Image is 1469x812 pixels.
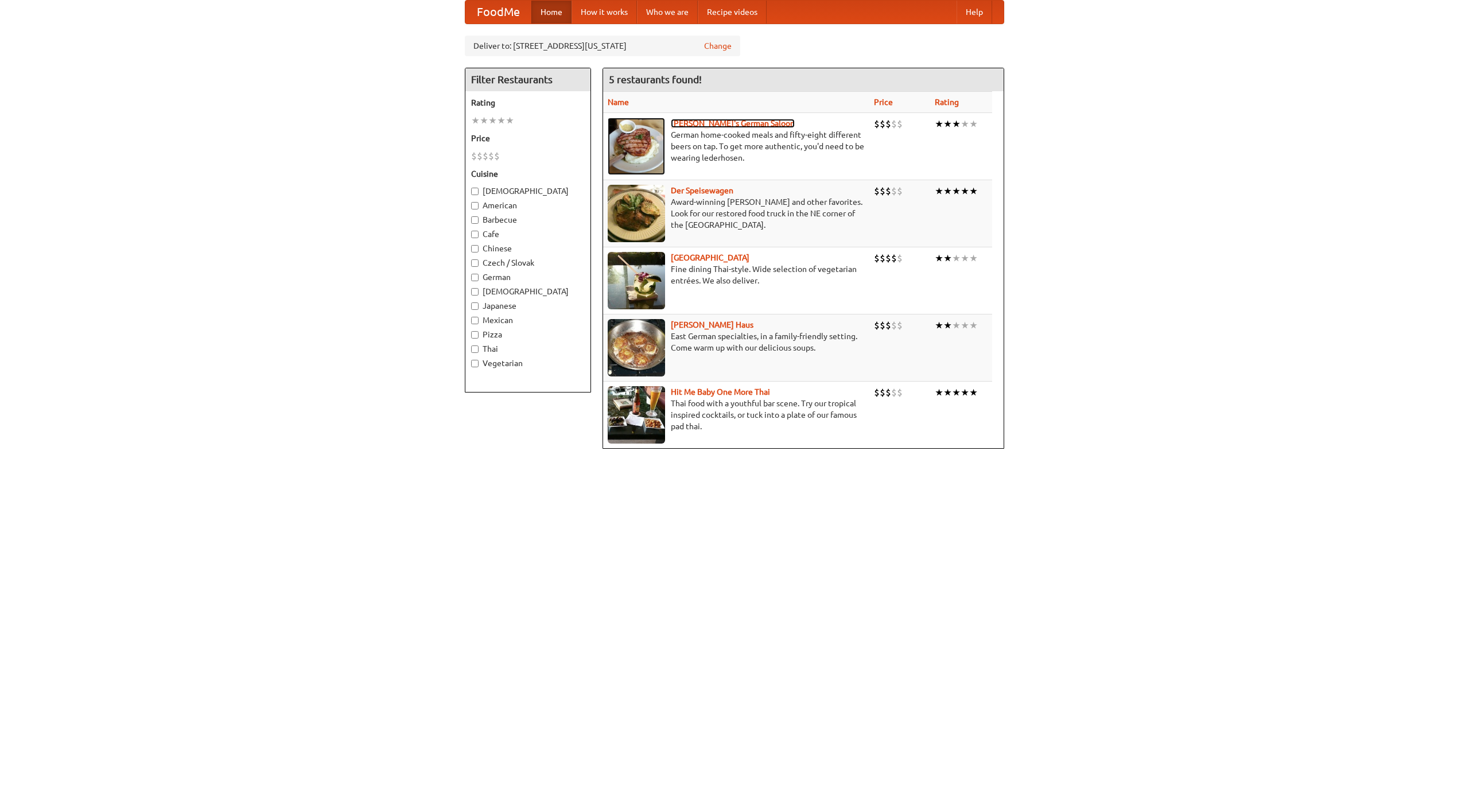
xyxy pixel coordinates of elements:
li: $ [880,252,885,265]
a: Recipe videos [698,1,767,24]
label: Cafe [471,228,585,240]
li: $ [880,319,885,332]
li: $ [897,386,903,399]
label: Vegetarian [471,358,585,369]
input: [DEMOGRAPHIC_DATA] [471,288,479,296]
a: Change [704,40,732,52]
li: $ [874,319,880,332]
input: Vegetarian [471,360,479,367]
input: Cafe [471,231,479,238]
label: Chinese [471,243,585,254]
input: American [471,202,479,209]
li: ★ [943,185,952,197]
li: ★ [480,114,488,127]
input: [DEMOGRAPHIC_DATA] [471,188,479,195]
label: Pizza [471,329,585,340]
label: Barbecue [471,214,585,226]
a: Rating [935,98,959,107]
label: American [471,200,585,211]
img: speisewagen.jpg [608,185,665,242]
li: $ [494,150,500,162]
li: $ [897,319,903,332]
li: $ [891,319,897,332]
li: ★ [488,114,497,127]
li: ★ [969,386,978,399]
input: Pizza [471,331,479,339]
a: FoodMe [465,1,531,24]
input: Mexican [471,317,479,324]
li: ★ [935,118,943,130]
a: Price [874,98,893,107]
li: $ [885,386,891,399]
li: $ [891,118,897,130]
a: Who we are [637,1,698,24]
h5: Rating [471,97,585,108]
li: $ [874,118,880,130]
li: ★ [961,252,969,265]
a: Der Speisewagen [671,186,733,195]
li: ★ [952,319,961,332]
li: $ [483,150,488,162]
li: ★ [943,319,952,332]
li: $ [897,118,903,130]
li: ★ [935,252,943,265]
li: ★ [506,114,514,127]
li: $ [880,185,885,197]
input: Japanese [471,302,479,310]
li: ★ [961,386,969,399]
li: $ [885,118,891,130]
li: $ [477,150,483,162]
input: Thai [471,345,479,353]
img: kohlhaus.jpg [608,319,665,376]
li: $ [891,185,897,197]
li: $ [488,150,494,162]
input: Chinese [471,245,479,252]
input: Barbecue [471,216,479,224]
li: ★ [952,386,961,399]
li: ★ [952,185,961,197]
label: [DEMOGRAPHIC_DATA] [471,286,585,297]
a: Home [531,1,572,24]
label: Japanese [471,300,585,312]
a: How it works [572,1,637,24]
li: ★ [969,185,978,197]
li: $ [891,386,897,399]
img: babythai.jpg [608,386,665,444]
a: Hit Me Baby One More Thai [671,387,770,397]
li: $ [885,319,891,332]
label: Mexican [471,314,585,326]
label: Czech / Slovak [471,257,585,269]
a: [PERSON_NAME]'s German Saloon [671,119,795,128]
li: ★ [497,114,506,127]
li: ★ [969,319,978,332]
a: [PERSON_NAME] Haus [671,320,753,329]
li: ★ [969,118,978,130]
li: ★ [943,252,952,265]
input: German [471,274,479,281]
li: ★ [952,118,961,130]
p: Thai food with a youthful bar scene. Try our tropical inspired cocktails, or tuck into a plate of... [608,398,865,432]
li: ★ [943,386,952,399]
li: $ [880,118,885,130]
p: East German specialties, in a family-friendly setting. Come warm up with our delicious soups. [608,331,865,353]
label: German [471,271,585,283]
li: ★ [943,118,952,130]
div: Deliver to: [STREET_ADDRESS][US_STATE] [465,36,740,56]
li: ★ [961,118,969,130]
h4: Filter Restaurants [465,68,590,91]
li: ★ [935,319,943,332]
li: $ [897,252,903,265]
img: esthers.jpg [608,118,665,175]
li: $ [885,252,891,265]
h5: Cuisine [471,168,585,180]
a: Name [608,98,629,107]
li: $ [891,252,897,265]
li: ★ [471,114,480,127]
h5: Price [471,133,585,144]
a: [GEOGRAPHIC_DATA] [671,253,749,262]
